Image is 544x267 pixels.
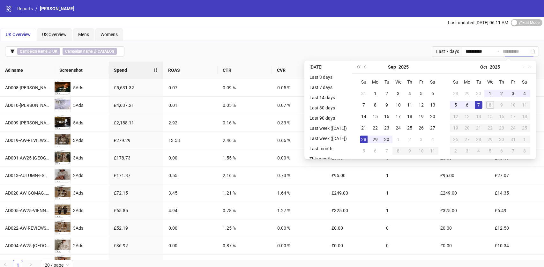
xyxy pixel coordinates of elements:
a: Reports [16,5,34,12]
div: 0.33 % [277,119,322,126]
div: 29 [486,136,494,143]
div: £279.29 [114,137,158,144]
td: 2025-10-25 [519,122,530,134]
div: 0.00 [168,154,213,161]
div: 2 [498,90,505,97]
div: 1.27 % [277,207,322,214]
div: 6 [463,101,471,109]
td: 2025-10-17 [507,111,519,122]
td: 2025-10-03 [507,88,519,99]
td: 2025-09-15 [369,111,381,122]
div: 2.46 % [223,137,267,144]
span: Spend [114,67,153,74]
div: 28 [452,90,459,97]
th: ROAS [163,62,217,79]
td: 2025-09-29 [369,134,381,145]
td: 2025-09-30 [381,134,392,145]
td: 2025-10-10 [415,145,427,157]
td: 2025-09-24 [392,122,404,134]
td: 2025-10-14 [473,111,484,122]
th: CTR [218,62,272,79]
span: 3 Ads [73,155,83,160]
li: Last 7 days [307,84,349,91]
th: Th [496,76,507,88]
div: 24 [509,124,517,132]
div: AD005-AW25-VIENNA-DUEL_EN_IMG__CP_28082025_ALLG_CC_SC24_USP10_AW25_ [5,207,49,214]
th: Su [450,76,461,88]
td: 2025-10-10 [507,99,519,111]
td: 2025-10-09 [404,145,415,157]
div: 6 [429,90,436,97]
td: 2025-09-01 [369,88,381,99]
td: 2025-10-23 [496,122,507,134]
div: 10 [509,101,517,109]
td: 2025-09-22 [369,122,381,134]
td: 2025-09-09 [381,99,392,111]
div: 21 [360,124,368,132]
div: 18 [406,113,414,120]
span: swap-right [495,49,500,54]
div: 12 [452,113,459,120]
div: 1.64 % [277,189,322,197]
div: 7 [360,101,368,109]
td: 2025-10-05 [358,145,369,157]
td: 2025-09-21 [358,122,369,134]
td: 2025-09-26 [415,122,427,134]
th: CVR [272,62,326,79]
div: 17 [509,113,517,120]
td: 2025-10-07 [381,145,392,157]
div: 4.94 [168,207,213,214]
div: £249.00 [332,189,376,197]
div: 7 [383,147,391,155]
div: 15 [371,113,379,120]
button: Choose a month [388,61,396,73]
div: 0.07 % [277,102,322,109]
li: / [35,5,37,12]
div: 22 [486,124,494,132]
div: £6.49 [495,207,539,214]
span: ∌ [63,48,117,55]
div: £52.19 [114,225,158,232]
div: 29 [463,90,471,97]
div: 4 [406,90,414,97]
span: Ad name [5,67,49,74]
div: 4 [521,90,528,97]
th: Screenshot [54,62,108,79]
td: 2025-10-20 [461,122,473,134]
td: 2025-10-18 [519,111,530,122]
span: CTR [223,67,267,74]
td: 2025-09-12 [415,99,427,111]
div: 16 [498,113,505,120]
div: 0.16 % [223,119,267,126]
th: Tu [381,76,392,88]
div: 24 [394,124,402,132]
span: 3 Ads [73,190,83,196]
div: 8 [371,101,379,109]
div: 5 [360,147,368,155]
button: Previous month (PageUp) [362,61,369,73]
div: 19 [417,113,425,120]
span: 5 Ads [73,85,83,90]
div: £95.00 [332,172,376,179]
div: 2 [452,147,459,155]
th: Fr [507,76,519,88]
div: 5 [417,90,425,97]
div: AD022-AW-REVIEWS-JOURNAL-ALLG_EN_IMG_CASHMERE_CP_02102025_ALLG_NSE_SC9_USP10_AW25_ [5,225,49,232]
div: 30 [498,136,505,143]
div: 1 [521,136,528,143]
div: £171.37 [114,172,158,179]
div: 23 [383,124,391,132]
td: 2025-10-11 [519,99,530,111]
td: 2025-10-16 [496,111,507,122]
td: 2025-10-27 [461,134,473,145]
div: 1 [371,90,379,97]
li: Last 14 days [307,94,349,101]
div: 6 [371,147,379,155]
div: £178.73 [114,154,158,161]
div: 0.66 % [277,137,322,144]
span: Womens [101,32,118,37]
div: 30 [475,90,482,97]
td: 2025-09-04 [404,88,415,99]
td: 2025-10-22 [484,122,496,134]
td: 2025-11-03 [461,145,473,157]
